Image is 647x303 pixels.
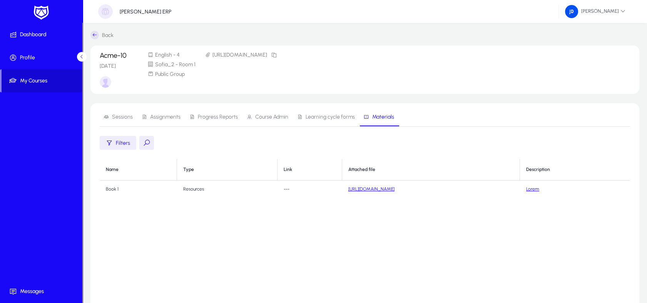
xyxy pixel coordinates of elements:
span: Filters [116,140,130,146]
span: My Courses [2,77,82,85]
button: [PERSON_NAME] [559,5,632,18]
span: Progress Reports [198,114,238,120]
img: John Dale [100,76,111,88]
td: Book 1 [100,181,177,198]
span: Sofia_2 - Room 1 [155,61,196,68]
span: Messages [2,288,84,295]
span: Course Admin [255,114,288,120]
a: Dashboard [2,23,84,46]
button: Filters [100,136,136,150]
span: [PERSON_NAME] [565,5,625,18]
a: Messages [2,280,84,303]
td: Resources [177,181,278,198]
th: Link [278,159,342,181]
img: white-logo.png [32,5,51,21]
p: [PERSON_NAME] ERP [120,8,171,15]
a: [URL][DOMAIN_NAME] [348,186,395,192]
td: --- [278,181,342,198]
p: Acme-10 [100,52,138,59]
span: English - 4 [155,52,180,58]
span: Sessions [112,114,133,120]
span: Learning cycle forms [306,114,355,120]
span: Profile [2,54,84,62]
th: Attached file [342,159,520,181]
span: Assignments [150,114,181,120]
span: Materials [372,114,394,120]
a: Back [90,31,114,39]
img: 107.png [565,5,578,18]
p: [DATE] [100,62,138,70]
div: Lorem [526,186,624,192]
a: Profile [2,46,84,69]
span: Public Group [155,71,185,77]
th: Type [177,159,278,181]
th: Description [520,159,630,181]
span: [URL][DOMAIN_NAME] [212,52,267,59]
img: organization-placeholder.png [98,4,113,19]
span: Dashboard [2,31,84,39]
th: Name [100,159,177,181]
